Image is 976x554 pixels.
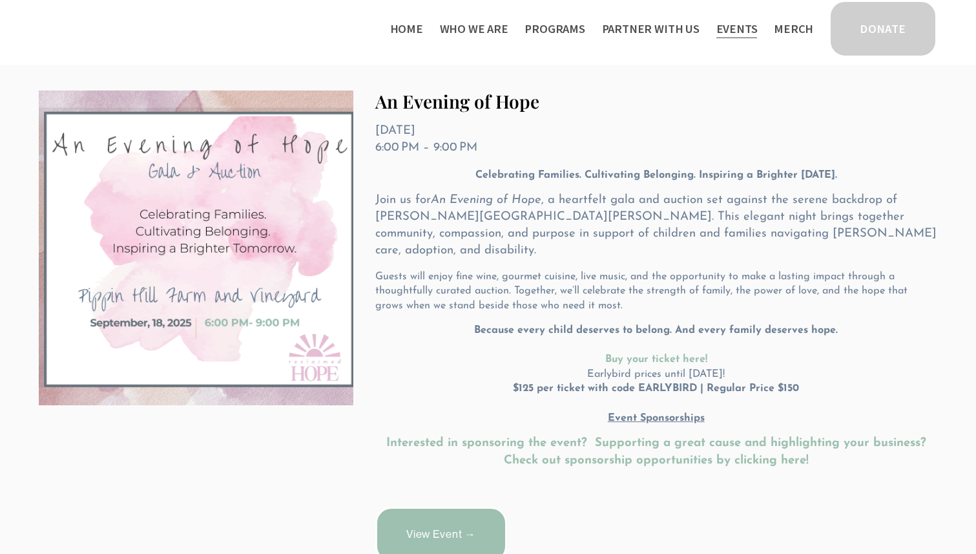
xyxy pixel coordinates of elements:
[474,325,838,336] strong: Because every child deserves to belong. And every family deserves hope.
[433,142,477,154] time: 9:00 PM
[602,19,700,39] span: Partner With Us
[375,142,419,154] time: 6:00 PM
[605,354,707,365] a: Buy your ticket here!
[375,89,539,113] a: An Evening of Hope
[39,91,353,406] img: An Evening of Hope
[375,323,937,426] p: Earlybird prices until [DATE]!
[475,170,837,180] strong: Celebrating Families. Cultivating Belonging. Inspiring a Brighter [DATE].
[440,18,508,40] a: folder dropdown
[774,18,813,40] a: Merch
[375,270,937,314] p: Guests will enjoy fine wine, gourmet cuisine, live music, and the opportunity to make a lasting i...
[716,18,758,40] a: Events
[608,413,705,423] u: Event Sponsorships
[524,19,585,39] span: Programs
[375,125,415,137] time: [DATE]
[431,194,541,206] em: An Evening of Hope
[375,192,937,259] p: Join us for , a heartfelt gala and auction set against the serene backdrop of [PERSON_NAME][GEOGR...
[524,18,585,40] a: folder dropdown
[602,18,700,40] a: folder dropdown
[386,437,930,466] a: Interested in sponsoring the event? Supporting a great cause and highlighting your business? Chec...
[440,19,508,39] span: Who We Are
[390,18,423,40] a: Home
[513,383,799,394] strong: $125 per ticket with code EARLYBIRD | Regular Price $150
